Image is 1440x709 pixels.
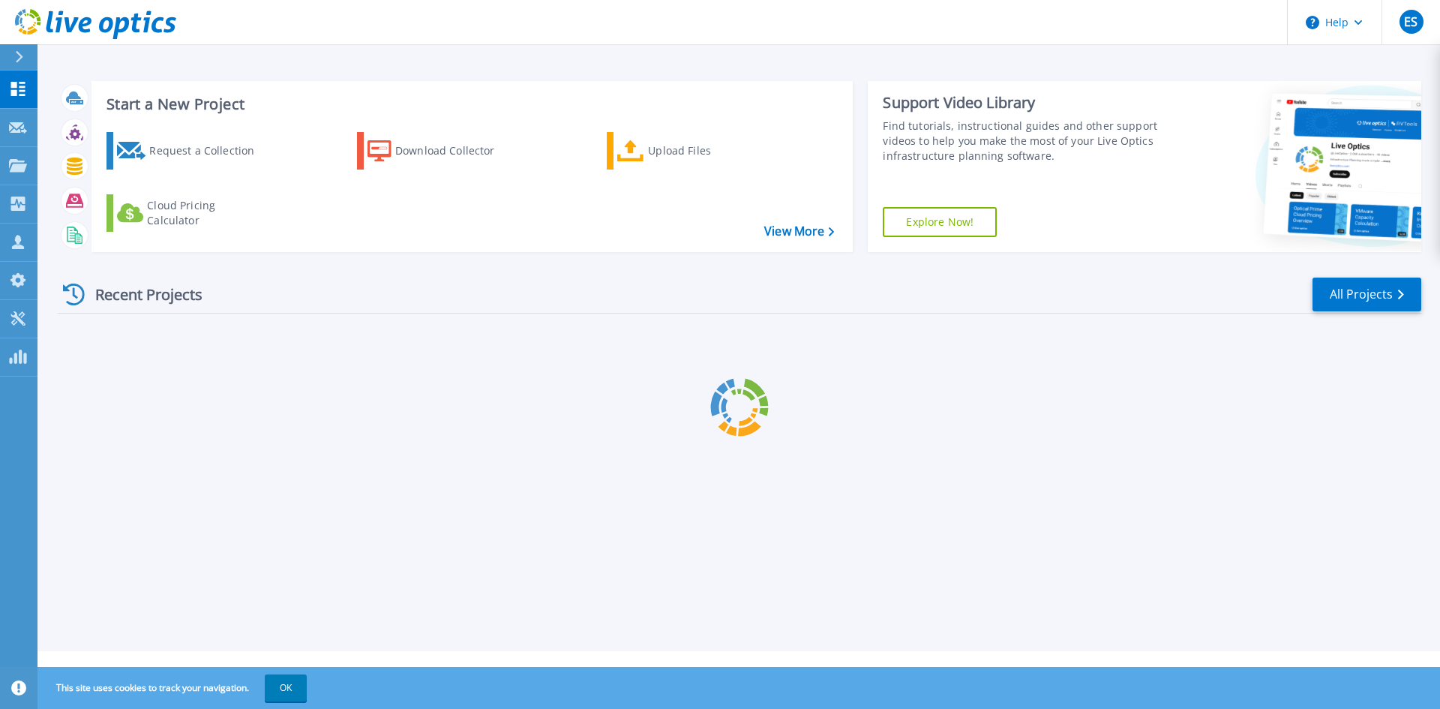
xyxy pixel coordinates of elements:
a: Cloud Pricing Calculator [106,194,274,232]
div: Support Video Library [883,93,1165,113]
div: Download Collector [395,136,515,166]
div: Find tutorials, instructional guides and other support videos to help you make the most of your L... [883,119,1165,164]
div: Recent Projects [58,276,223,313]
div: Upload Files [648,136,768,166]
button: OK [265,674,307,701]
div: Cloud Pricing Calculator [147,198,267,228]
a: Download Collector [357,132,524,170]
a: Upload Files [607,132,774,170]
span: ES [1404,16,1417,28]
div: Request a Collection [149,136,269,166]
h3: Start a New Project [106,96,834,113]
a: Explore Now! [883,207,997,237]
a: All Projects [1312,278,1421,311]
a: View More [764,224,834,239]
a: Request a Collection [106,132,274,170]
span: This site uses cookies to track your navigation. [41,674,307,701]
